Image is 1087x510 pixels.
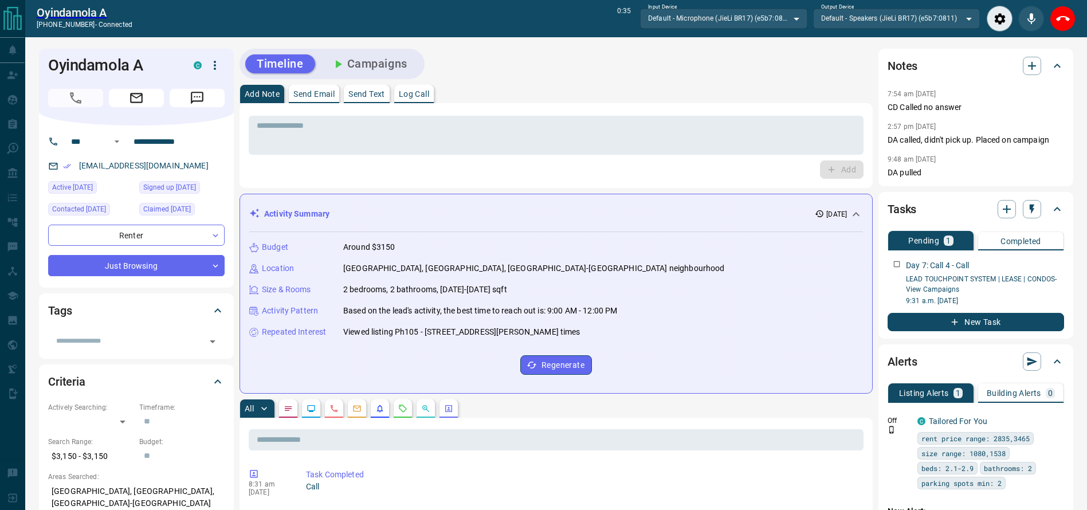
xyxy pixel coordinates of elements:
[245,54,315,73] button: Timeline
[262,326,326,338] p: Repeated Interest
[917,417,925,425] div: condos.ca
[929,417,987,426] a: Tailored For You
[48,297,225,324] div: Tags
[888,90,936,98] p: 7:54 am [DATE]
[194,61,202,69] div: condos.ca
[343,305,617,317] p: Based on the lead's activity, the best time to reach out is: 9:00 AM - 12:00 PM
[306,469,859,481] p: Task Completed
[956,389,960,397] p: 1
[520,355,592,375] button: Regenerate
[1050,6,1076,32] div: End Call
[375,404,384,413] svg: Listing Alerts
[444,404,453,413] svg: Agent Actions
[343,284,507,296] p: 2 bedrooms, 2 bathrooms, [DATE]-[DATE] sqft
[1018,6,1044,32] div: Mute
[343,326,580,338] p: Viewed listing Ph105 - [STREET_ADDRESS][PERSON_NAME] times
[48,255,225,276] div: Just Browsing
[99,21,132,29] span: connected
[320,54,419,73] button: Campaigns
[48,301,72,320] h2: Tags
[352,404,362,413] svg: Emails
[48,89,103,107] span: Call
[906,260,970,272] p: Day 7: Call 4 - Call
[48,402,134,413] p: Actively Searching:
[888,348,1064,375] div: Alerts
[888,415,911,426] p: Off
[826,209,847,219] p: [DATE]
[306,481,859,493] p: Call
[139,402,225,413] p: Timeframe:
[984,462,1032,474] span: bathrooms: 2
[921,448,1006,459] span: size range: 1080,1538
[888,123,936,131] p: 2:57 pm [DATE]
[48,372,85,391] h2: Criteria
[249,203,863,225] div: Activity Summary[DATE]
[888,134,1064,146] p: DA called, didn't pick up. Placed on campaign
[245,405,254,413] p: All
[906,275,1057,293] a: LEAD TOUCHPOINT SYSTEM | LEASE | CONDOS- View Campaigns
[888,57,917,75] h2: Notes
[921,433,1030,444] span: rent price range: 2835,3465
[888,313,1064,331] button: New Task
[888,352,917,371] h2: Alerts
[110,135,124,148] button: Open
[329,404,339,413] svg: Calls
[888,195,1064,223] div: Tasks
[262,284,311,296] p: Size & Rooms
[37,19,132,30] p: [PHONE_NUMBER] -
[307,404,316,413] svg: Lead Browsing Activity
[888,155,936,163] p: 9:48 am [DATE]
[52,182,93,193] span: Active [DATE]
[139,203,225,219] div: Wed Oct 08 2025
[821,3,854,11] label: Output Device
[37,6,132,19] a: Oyindamola A
[921,477,1002,489] span: parking spots min: 2
[143,203,191,215] span: Claimed [DATE]
[617,6,631,32] p: 0:35
[908,237,939,245] p: Pending
[48,181,134,197] div: Wed Oct 08 2025
[48,203,134,219] div: Thu Oct 09 2025
[899,389,949,397] p: Listing Alerts
[640,9,807,28] div: Default - Microphone (JieLi BR17) (e5b7:0811)
[262,241,288,253] p: Budget
[109,89,164,107] span: Email
[888,167,1064,179] p: DA pulled
[48,447,134,466] p: $3,150 - $3,150
[906,296,1064,306] p: 9:31 a.m. [DATE]
[249,480,289,488] p: 8:31 am
[48,368,225,395] div: Criteria
[888,200,916,218] h2: Tasks
[48,56,176,74] h1: Oyindamola A
[813,9,980,28] div: Default - Speakers (JieLi BR17) (e5b7:0811)
[262,305,318,317] p: Activity Pattern
[399,90,429,98] p: Log Call
[348,90,385,98] p: Send Text
[139,181,225,197] div: Wed Oct 08 2025
[48,472,225,482] p: Areas Searched:
[888,426,896,434] svg: Push Notification Only
[398,404,407,413] svg: Requests
[262,262,294,274] p: Location
[48,437,134,447] p: Search Range:
[293,90,335,98] p: Send Email
[170,89,225,107] span: Message
[284,404,293,413] svg: Notes
[648,3,677,11] label: Input Device
[79,161,209,170] a: [EMAIL_ADDRESS][DOMAIN_NAME]
[139,437,225,447] p: Budget:
[48,225,225,246] div: Renter
[987,389,1041,397] p: Building Alerts
[264,208,329,220] p: Activity Summary
[888,52,1064,80] div: Notes
[343,241,395,253] p: Around $3150
[52,203,106,215] span: Contacted [DATE]
[946,237,951,245] p: 1
[205,334,221,350] button: Open
[421,404,430,413] svg: Opportunities
[245,90,280,98] p: Add Note
[249,488,289,496] p: [DATE]
[987,6,1013,32] div: Audio Settings
[921,462,974,474] span: beds: 2.1-2.9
